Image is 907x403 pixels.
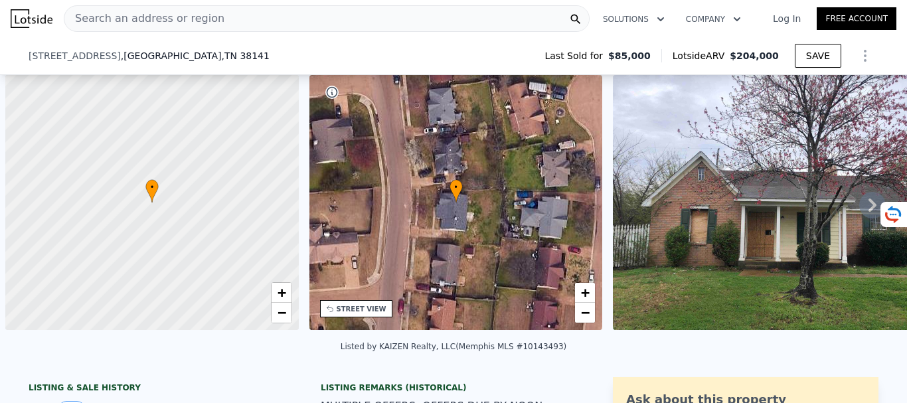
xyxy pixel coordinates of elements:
[730,50,779,61] span: $204,000
[64,11,224,27] span: Search an address or region
[673,49,730,62] span: Lotside ARV
[121,49,270,62] span: , [GEOGRAPHIC_DATA]
[341,342,566,351] div: Listed by KAIZEN Realty, LLC (Memphis MLS #10143493)
[221,50,269,61] span: , TN 38141
[575,303,595,323] a: Zoom out
[592,7,675,31] button: Solutions
[608,49,651,62] span: $85,000
[29,49,121,62] span: [STREET_ADDRESS]
[450,181,463,193] span: •
[272,303,291,323] a: Zoom out
[581,284,590,301] span: +
[817,7,896,30] a: Free Account
[29,382,294,396] div: LISTING & SALE HISTORY
[575,283,595,303] a: Zoom in
[581,304,590,321] span: −
[450,179,463,202] div: •
[675,7,752,31] button: Company
[795,44,841,68] button: SAVE
[277,304,286,321] span: −
[277,284,286,301] span: +
[757,12,817,25] a: Log In
[544,49,608,62] span: Last Sold for
[337,304,386,314] div: STREET VIEW
[145,181,159,193] span: •
[145,179,159,202] div: •
[852,42,878,69] button: Show Options
[321,382,586,393] div: Listing Remarks (Historical)
[272,283,291,303] a: Zoom in
[11,9,52,28] img: Lotside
